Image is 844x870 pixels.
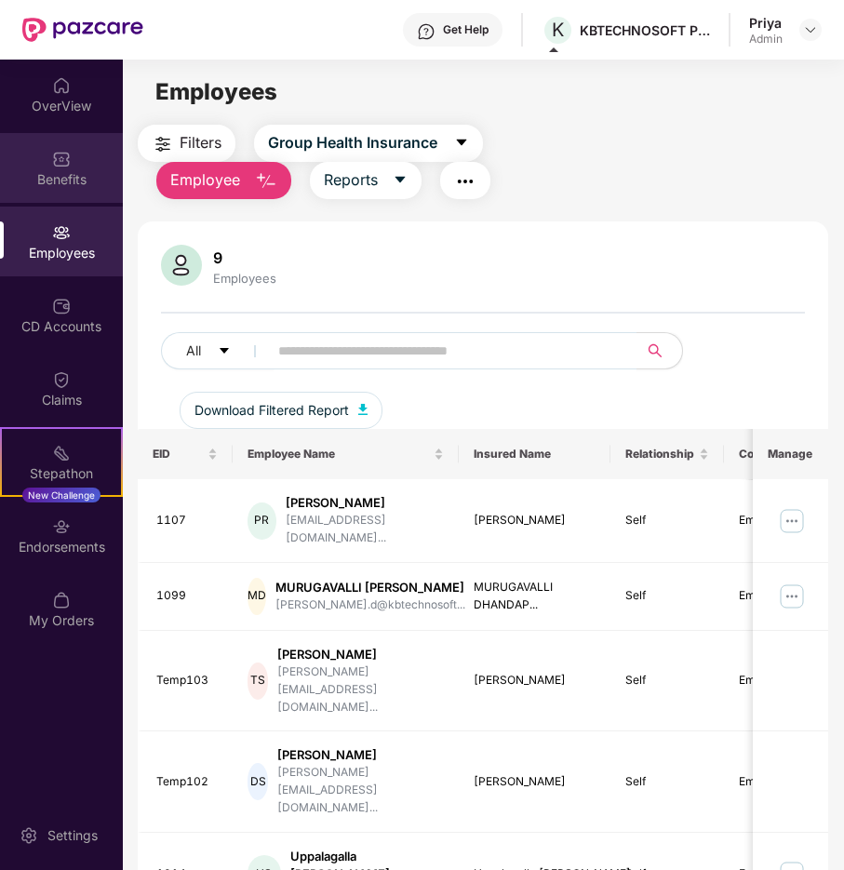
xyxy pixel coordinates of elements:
[739,587,823,605] div: Employee Only
[52,517,71,536] img: svg+xml;base64,PHN2ZyBpZD0iRW5kb3JzZW1lbnRzIiB4bWxucz0iaHR0cDovL3d3dy53My5vcmcvMjAwMC9zdmciIHdpZH...
[153,447,204,462] span: EID
[277,764,444,817] div: [PERSON_NAME][EMAIL_ADDRESS][DOMAIN_NAME]...
[753,429,828,479] th: Manage
[454,170,476,193] img: svg+xml;base64,PHN2ZyB4bWxucz0iaHR0cDovL3d3dy53My5vcmcvMjAwMC9zdmciIHdpZHRoPSIyNCIgaGVpZ2h0PSIyNC...
[138,429,233,479] th: EID
[636,343,673,358] span: search
[156,587,218,605] div: 1099
[625,672,709,689] div: Self
[156,773,218,791] div: Temp102
[277,746,444,764] div: [PERSON_NAME]
[610,429,724,479] th: Relationship
[156,512,218,529] div: 1107
[155,78,277,105] span: Employees
[161,245,202,286] img: svg+xml;base64,PHN2ZyB4bWxucz0iaHR0cDovL3d3dy53My5vcmcvMjAwMC9zdmciIHhtbG5zOnhsaW5rPSJodHRwOi8vd3...
[209,271,280,286] div: Employees
[180,131,221,154] span: Filters
[170,168,240,192] span: Employee
[248,578,266,615] div: MD
[20,826,38,845] img: svg+xml;base64,PHN2ZyBpZD0iU2V0dGluZy0yMHgyMCIgeG1sbnM9Imh0dHA6Ly93d3cudzMub3JnLzIwMDAvc3ZnIiB3aW...
[52,370,71,389] img: svg+xml;base64,PHN2ZyBpZD0iQ2xhaW0iIHhtbG5zPSJodHRwOi8vd3d3LnczLm9yZy8yMDAwL3N2ZyIgd2lkdGg9IjIwIi...
[52,76,71,95] img: svg+xml;base64,PHN2ZyBpZD0iSG9tZSIgeG1sbnM9Imh0dHA6Ly93d3cudzMub3JnLzIwMDAvc3ZnIiB3aWR0aD0iMjAiIG...
[474,773,596,791] div: [PERSON_NAME]
[42,826,103,845] div: Settings
[474,512,596,529] div: [PERSON_NAME]
[324,168,378,192] span: Reports
[22,18,143,42] img: New Pazcare Logo
[459,429,610,479] th: Insured Name
[186,341,201,361] span: All
[52,150,71,168] img: svg+xml;base64,PHN2ZyBpZD0iQmVuZWZpdHMiIHhtbG5zPSJodHRwOi8vd3d3LnczLm9yZy8yMDAwL3N2ZyIgd2lkdGg9Ij...
[138,125,235,162] button: Filters
[22,488,100,502] div: New Challenge
[803,22,818,37] img: svg+xml;base64,PHN2ZyBpZD0iRHJvcGRvd24tMzJ4MzIiIHhtbG5zPSJodHRwOi8vd3d3LnczLm9yZy8yMDAwL3N2ZyIgd2...
[724,429,837,479] th: Coverage Type
[2,464,121,483] div: Stepathon
[358,404,368,415] img: svg+xml;base64,PHN2ZyB4bWxucz0iaHR0cDovL3d3dy53My5vcmcvMjAwMC9zdmciIHhtbG5zOnhsaW5rPSJodHRwOi8vd3...
[180,392,382,429] button: Download Filtered Report
[552,19,564,41] span: K
[749,32,783,47] div: Admin
[277,646,444,663] div: [PERSON_NAME]
[417,22,435,41] img: svg+xml;base64,PHN2ZyBpZD0iSGVscC0zMngzMiIgeG1sbnM9Imh0dHA6Ly93d3cudzMub3JnLzIwMDAvc3ZnIiB3aWR0aD...
[625,773,709,791] div: Self
[625,587,709,605] div: Self
[248,663,269,700] div: TS
[286,494,444,512] div: [PERSON_NAME]
[777,582,807,611] img: manageButton
[443,22,489,37] div: Get Help
[248,447,431,462] span: Employee Name
[277,663,444,716] div: [PERSON_NAME][EMAIL_ADDRESS][DOMAIN_NAME]...
[275,596,465,614] div: [PERSON_NAME].d@kbtechnosoft...
[248,502,277,540] div: PR
[218,344,231,359] span: caret-down
[636,332,683,369] button: search
[275,579,465,596] div: MURUGAVALLI [PERSON_NAME]
[474,672,596,689] div: [PERSON_NAME]
[194,400,349,421] span: Download Filtered Report
[474,579,596,614] div: MURUGAVALLI DHANDAP...
[156,162,291,199] button: Employee
[286,512,444,547] div: [EMAIL_ADDRESS][DOMAIN_NAME]...
[739,512,823,529] div: Employee Only
[248,763,269,800] div: DS
[749,14,783,32] div: Priya
[739,672,823,689] div: Employee Only
[393,172,408,189] span: caret-down
[268,131,437,154] span: Group Health Insurance
[254,125,483,162] button: Group Health Insurancecaret-down
[156,672,218,689] div: Temp103
[152,133,174,155] img: svg+xml;base64,PHN2ZyB4bWxucz0iaHR0cDovL3d3dy53My5vcmcvMjAwMC9zdmciIHdpZHRoPSIyNCIgaGVpZ2h0PSIyNC...
[255,170,277,193] img: svg+xml;base64,PHN2ZyB4bWxucz0iaHR0cDovL3d3dy53My5vcmcvMjAwMC9zdmciIHhtbG5zOnhsaW5rPSJodHRwOi8vd3...
[233,429,460,479] th: Employee Name
[52,223,71,242] img: svg+xml;base64,PHN2ZyBpZD0iRW1wbG95ZWVzIiB4bWxucz0iaHR0cDovL3d3dy53My5vcmcvMjAwMC9zdmciIHdpZHRoPS...
[625,447,695,462] span: Relationship
[454,135,469,152] span: caret-down
[52,591,71,609] img: svg+xml;base64,PHN2ZyBpZD0iTXlfT3JkZXJzIiBkYXRhLW5hbWU9Ik15IE9yZGVycyIgeG1sbnM9Imh0dHA6Ly93d3cudz...
[52,297,71,315] img: svg+xml;base64,PHN2ZyBpZD0iQ0RfQWNjb3VudHMiIGRhdGEtbmFtZT0iQ0QgQWNjb3VudHMiIHhtbG5zPSJodHRwOi8vd3...
[625,512,709,529] div: Self
[777,506,807,536] img: manageButton
[209,248,280,267] div: 9
[580,21,710,39] div: KBTECHNOSOFT PRIVATE LIMITED
[161,332,275,369] button: Allcaret-down
[52,444,71,462] img: svg+xml;base64,PHN2ZyB4bWxucz0iaHR0cDovL3d3dy53My5vcmcvMjAwMC9zdmciIHdpZHRoPSIyMSIgaGVpZ2h0PSIyMC...
[310,162,422,199] button: Reportscaret-down
[739,773,823,791] div: Employee Only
